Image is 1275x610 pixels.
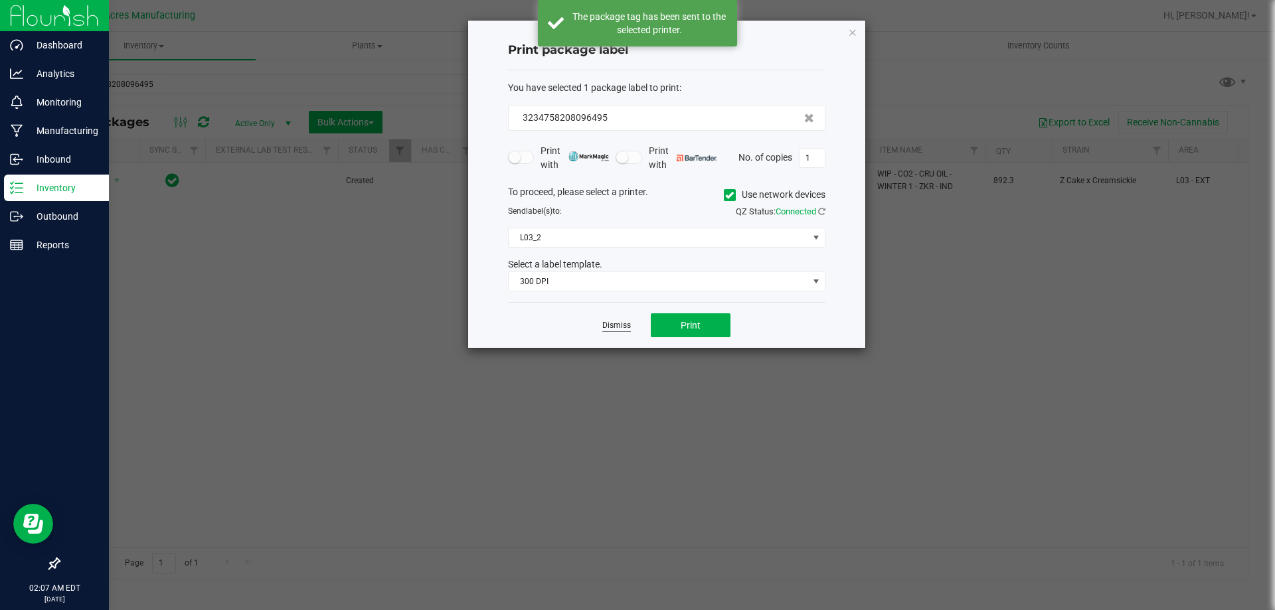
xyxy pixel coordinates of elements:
inline-svg: Manufacturing [10,124,23,137]
a: Dismiss [602,320,631,331]
label: Use network devices [724,188,825,202]
span: 300 DPI [509,272,808,291]
span: QZ Status: [736,206,825,216]
span: Print with [541,144,609,172]
inline-svg: Reports [10,238,23,252]
p: Inbound [23,151,103,167]
p: Reports [23,237,103,253]
p: Analytics [23,66,103,82]
p: [DATE] [6,594,103,604]
div: The package tag has been sent to the selected printer. [571,10,727,37]
div: To proceed, please select a printer. [498,185,835,205]
inline-svg: Inbound [10,153,23,166]
span: Print [681,320,701,331]
inline-svg: Monitoring [10,96,23,109]
span: You have selected 1 package label to print [508,82,679,93]
span: Send to: [508,206,562,216]
span: 3234758208096495 [523,112,608,123]
inline-svg: Dashboard [10,38,23,52]
inline-svg: Outbound [10,210,23,223]
img: bartender.png [677,155,717,161]
p: Monitoring [23,94,103,110]
inline-svg: Inventory [10,181,23,194]
span: Print with [649,144,717,172]
p: Dashboard [23,37,103,53]
p: Outbound [23,208,103,224]
button: Print [651,313,730,337]
span: label(s) [526,206,552,216]
span: L03_2 [509,228,808,247]
span: No. of copies [738,151,792,162]
p: Manufacturing [23,123,103,139]
h4: Print package label [508,42,825,59]
div: Select a label template. [498,258,835,271]
span: Connected [776,206,816,216]
p: Inventory [23,180,103,196]
inline-svg: Analytics [10,67,23,80]
img: mark_magic_cybra.png [568,151,609,161]
p: 02:07 AM EDT [6,582,103,594]
iframe: Resource center [13,504,53,544]
div: : [508,81,825,95]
